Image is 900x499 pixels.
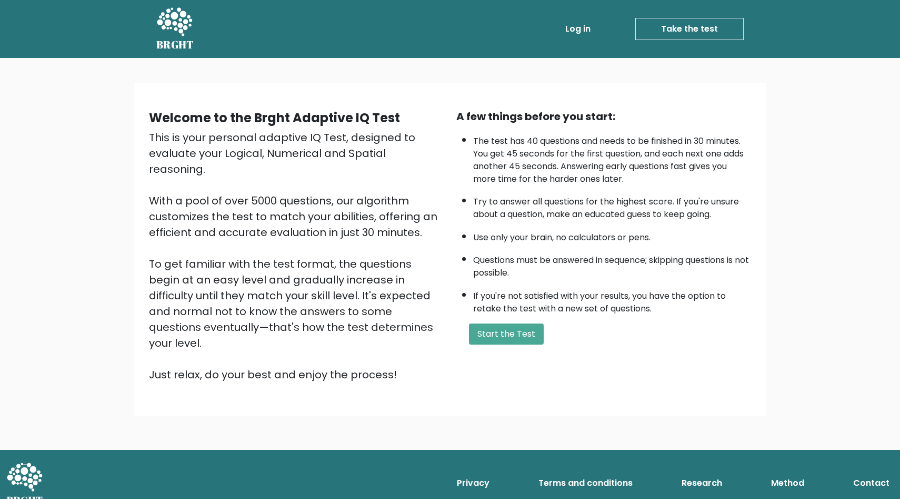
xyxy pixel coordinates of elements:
b: Welcome to the Brght Adaptive IQ Test [149,109,400,126]
li: The test has 40 questions and needs to be finished in 30 minutes. You get 45 seconds for the firs... [473,130,751,185]
a: Take the test [635,18,744,40]
a: Privacy [453,473,494,494]
li: Questions must be answered in sequence; skipping questions is not possible. [473,249,751,279]
h5: BRGHT [156,38,194,51]
a: BRGHT [156,4,194,54]
button: Start the Test [469,324,544,345]
div: A few things before you start: [456,109,751,124]
li: Try to answer all questions for the highest score. If you're unsure about a question, make an edu... [473,190,751,221]
div: This is your personal adaptive IQ Test, designed to evaluate your Logical, Numerical and Spatial ... [149,130,444,383]
a: Terms and conditions [534,473,637,494]
a: Method [767,473,808,494]
a: Research [677,473,726,494]
li: If you're not satisfied with your results, you have the option to retake the test with a new set ... [473,285,751,315]
a: Contact [849,473,894,494]
li: Use only your brain, no calculators or pens. [473,226,751,244]
a: Log in [561,18,595,40]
